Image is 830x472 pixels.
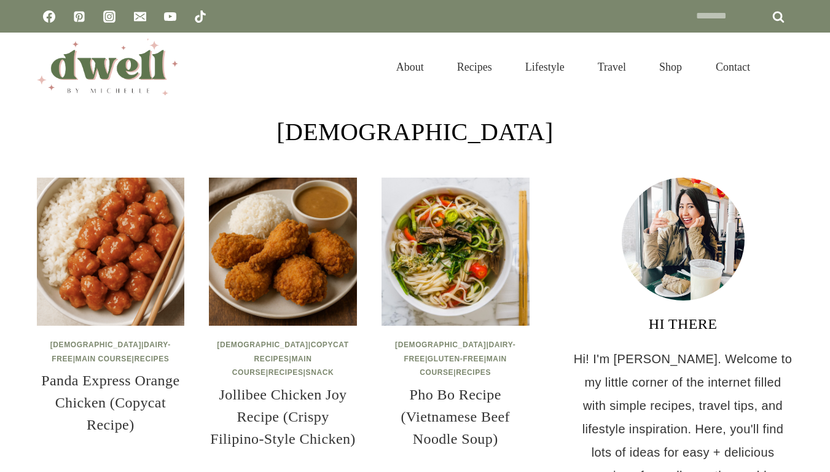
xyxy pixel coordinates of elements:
a: Instagram [97,4,122,29]
a: Email [128,4,152,29]
img: Pho Bo Recipe (Vietnamese Beef Noodle Soup) [382,178,530,326]
span: | | | | [395,340,515,377]
a: Contact [699,45,767,88]
a: Copycat Recipes [254,340,349,363]
a: Facebook [37,4,61,29]
a: Shop [643,45,699,88]
a: Travel [581,45,643,88]
a: Gluten-Free [428,355,484,363]
a: Pho Bo Recipe (Vietnamese Beef Noodle Soup) [401,387,510,447]
img: Jollibee Chicken Joy Recipe (Crispy Filipino-Style Chicken) [209,178,357,326]
a: Panda Express Orange Chicken (Copycat Recipe) [41,372,179,433]
a: Pinterest [67,4,92,29]
a: Jollibee Chicken Joy Recipe (Crispy Filipino-Style Chicken) [210,387,356,447]
h1: [DEMOGRAPHIC_DATA] [276,114,554,151]
a: Dairy-Free [404,340,515,363]
a: About [380,45,440,88]
a: Recipes [135,355,170,363]
a: [DEMOGRAPHIC_DATA] [217,340,308,349]
a: Lifestyle [509,45,581,88]
button: View Search Form [773,57,794,77]
img: Panda Express Orange Chicken (Copycat Recipe) [37,178,185,326]
a: TikTok [188,4,213,29]
nav: Primary Navigation [380,45,766,88]
a: Snack [306,368,334,377]
a: Recipes [456,368,491,377]
span: | | | | [217,340,348,377]
a: Recipes [440,45,509,88]
a: Dairy-Free [52,340,171,363]
h3: HI THERE [573,313,794,335]
a: [DEMOGRAPHIC_DATA] [50,340,141,349]
a: [DEMOGRAPHIC_DATA] [395,340,486,349]
a: Recipes [268,368,303,377]
a: YouTube [158,4,182,29]
a: Main Course [76,355,132,363]
span: | | | [50,340,171,363]
img: DWELL by michelle [37,39,178,95]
